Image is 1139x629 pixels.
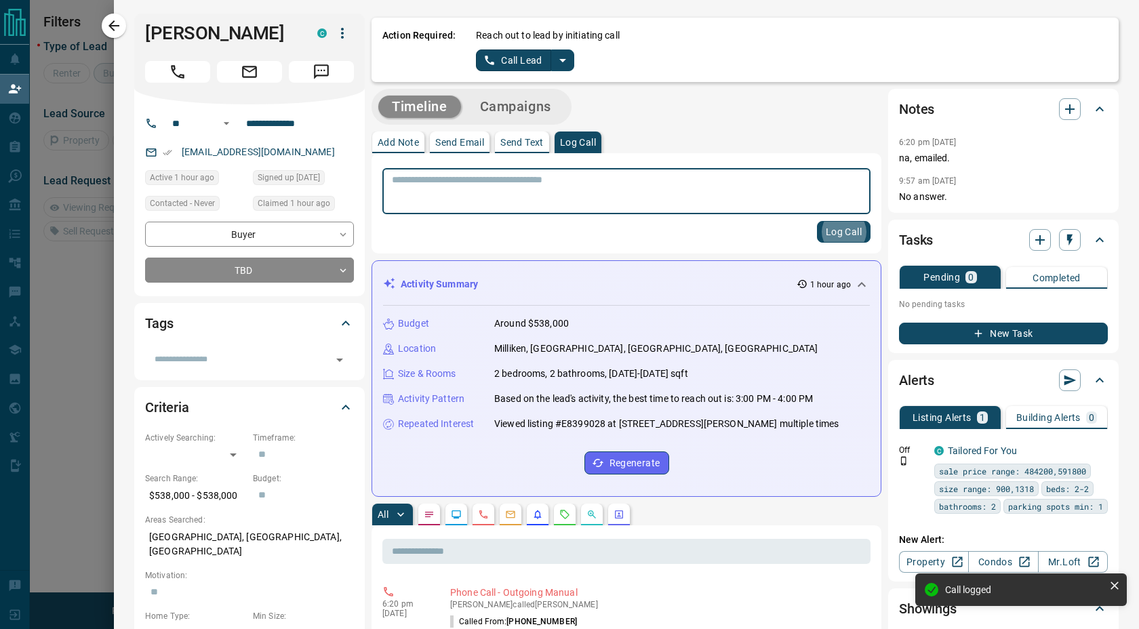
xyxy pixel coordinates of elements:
[532,509,543,520] svg: Listing Alerts
[145,569,354,582] p: Motivation:
[899,229,933,251] h2: Tasks
[899,551,969,573] a: Property
[435,138,484,147] p: Send Email
[145,485,246,507] p: $538,000 - $538,000
[253,472,354,485] p: Budget:
[258,171,320,184] span: Signed up [DATE]
[899,369,934,391] h2: Alerts
[506,617,577,626] span: [PHONE_NUMBER]
[163,148,172,157] svg: Email Verified
[258,197,330,210] span: Claimed 1 hour ago
[817,221,871,243] button: Log Call
[1008,500,1103,513] span: parking spots min: 1
[424,509,435,520] svg: Notes
[145,514,354,526] p: Areas Searched:
[500,138,544,147] p: Send Text
[150,197,215,210] span: Contacted - Never
[584,451,669,474] button: Regenerate
[948,445,1017,456] a: Tailored For You
[253,196,354,215] div: Tue Oct 14 2025
[451,509,462,520] svg: Lead Browsing Activity
[145,432,246,444] p: Actively Searching:
[478,509,489,520] svg: Calls
[401,277,478,291] p: Activity Summary
[383,272,870,297] div: Activity Summary1 hour ago
[150,171,214,184] span: Active 1 hour ago
[476,49,551,71] button: Call Lead
[450,600,865,609] p: [PERSON_NAME] called [PERSON_NAME]
[494,317,569,331] p: Around $538,000
[494,417,839,431] p: Viewed listing #E8399028 at [STREET_ADDRESS][PERSON_NAME] multiple times
[378,96,461,118] button: Timeline
[1033,273,1081,283] p: Completed
[899,444,926,456] p: Off
[398,367,456,381] p: Size & Rooms
[145,472,246,485] p: Search Range:
[145,391,354,424] div: Criteria
[899,598,957,620] h2: Showings
[968,551,1038,573] a: Condos
[145,170,246,189] div: Tue Oct 14 2025
[505,509,516,520] svg: Emails
[317,28,327,38] div: condos.ca
[450,586,865,600] p: Phone Call - Outgoing Manual
[145,610,246,622] p: Home Type:
[476,49,574,71] div: split button
[450,615,577,628] p: Called From:
[398,392,464,406] p: Activity Pattern
[968,272,974,282] p: 0
[899,224,1108,256] div: Tasks
[182,146,335,157] a: [EMAIL_ADDRESS][DOMAIN_NAME]
[494,342,818,356] p: Milliken, [GEOGRAPHIC_DATA], [GEOGRAPHIC_DATA], [GEOGRAPHIC_DATA]
[899,323,1108,344] button: New Task
[980,413,985,422] p: 1
[945,584,1104,595] div: Call logged
[899,533,1108,547] p: New Alert:
[378,138,419,147] p: Add Note
[899,592,1108,625] div: Showings
[145,258,354,283] div: TBD
[810,279,851,291] p: 1 hour ago
[398,417,474,431] p: Repeated Interest
[913,413,972,422] p: Listing Alerts
[899,93,1108,125] div: Notes
[145,22,297,44] h1: [PERSON_NAME]
[559,509,570,520] svg: Requests
[145,526,354,563] p: [GEOGRAPHIC_DATA], [GEOGRAPHIC_DATA], [GEOGRAPHIC_DATA]
[899,151,1108,165] p: na, emailed.
[586,509,597,520] svg: Opportunities
[899,456,908,466] svg: Push Notification Only
[398,317,429,331] p: Budget
[382,599,430,609] p: 6:20 pm
[289,61,354,83] span: Message
[218,115,235,131] button: Open
[494,367,688,381] p: 2 bedrooms, 2 bathrooms, [DATE]-[DATE] sqft
[382,609,430,618] p: [DATE]
[899,190,1108,204] p: No answer.
[382,28,456,71] p: Action Required:
[934,446,944,455] div: condos.ca
[614,509,624,520] svg: Agent Actions
[476,28,620,43] p: Reach out to lead by initiating call
[145,397,189,418] h2: Criteria
[1016,413,1081,422] p: Building Alerts
[899,364,1108,397] div: Alerts
[560,138,596,147] p: Log Call
[1046,482,1089,495] span: beds: 2-2
[899,294,1108,314] p: No pending tasks
[253,610,354,622] p: Min Size:
[378,510,388,519] p: All
[1089,413,1094,422] p: 0
[398,342,436,356] p: Location
[145,222,354,247] div: Buyer
[466,96,565,118] button: Campaigns
[217,61,282,83] span: Email
[145,312,173,334] h2: Tags
[253,170,354,189] div: Mon Feb 13 2023
[145,61,210,83] span: Call
[899,176,957,186] p: 9:57 am [DATE]
[253,432,354,444] p: Timeframe:
[923,272,960,282] p: Pending
[899,98,934,120] h2: Notes
[494,392,813,406] p: Based on the lead's activity, the best time to reach out is: 3:00 PM - 4:00 PM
